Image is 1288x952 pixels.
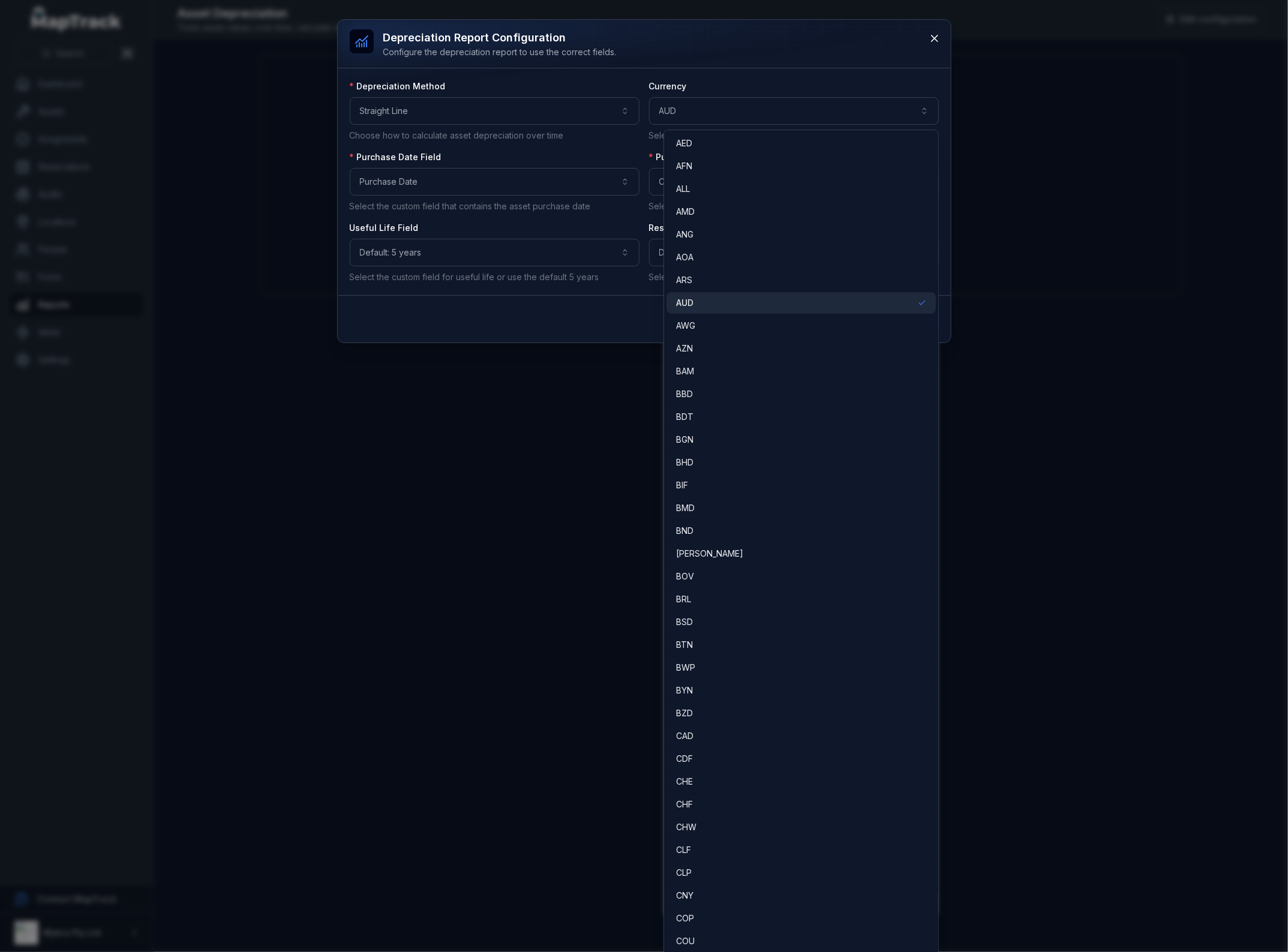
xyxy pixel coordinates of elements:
[676,388,693,400] span: BBD
[676,935,695,947] span: COU
[676,160,692,172] span: AFN
[676,730,693,742] span: CAD
[676,457,693,469] span: BHD
[676,867,692,879] span: CLP
[676,548,743,560] span: [PERSON_NAME]
[649,97,939,125] button: AUD
[676,776,693,788] span: CHE
[676,753,693,765] span: CDF
[676,593,691,605] span: BRL
[676,684,693,696] span: BYN
[676,890,693,902] span: CNY
[676,912,694,924] span: COP
[676,707,693,719] span: BZD
[676,137,692,149] span: AED
[676,662,695,674] span: BWP
[676,297,693,309] span: AUD
[676,616,693,628] span: BSD
[676,570,694,582] span: BOV
[676,844,691,856] span: CLF
[676,639,693,651] span: BTN
[676,183,690,195] span: ALL
[676,274,692,286] span: ARS
[676,411,693,423] span: BDT
[676,502,695,514] span: BMD
[676,434,693,446] span: BGN
[676,206,695,218] span: AMD
[676,343,693,355] span: AZN
[676,251,693,263] span: AOA
[676,479,688,491] span: BIF
[676,229,693,241] span: ANG
[676,821,696,833] span: CHW
[676,525,693,537] span: BND
[676,798,693,810] span: CHF
[676,365,694,377] span: BAM
[676,320,695,332] span: AWG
